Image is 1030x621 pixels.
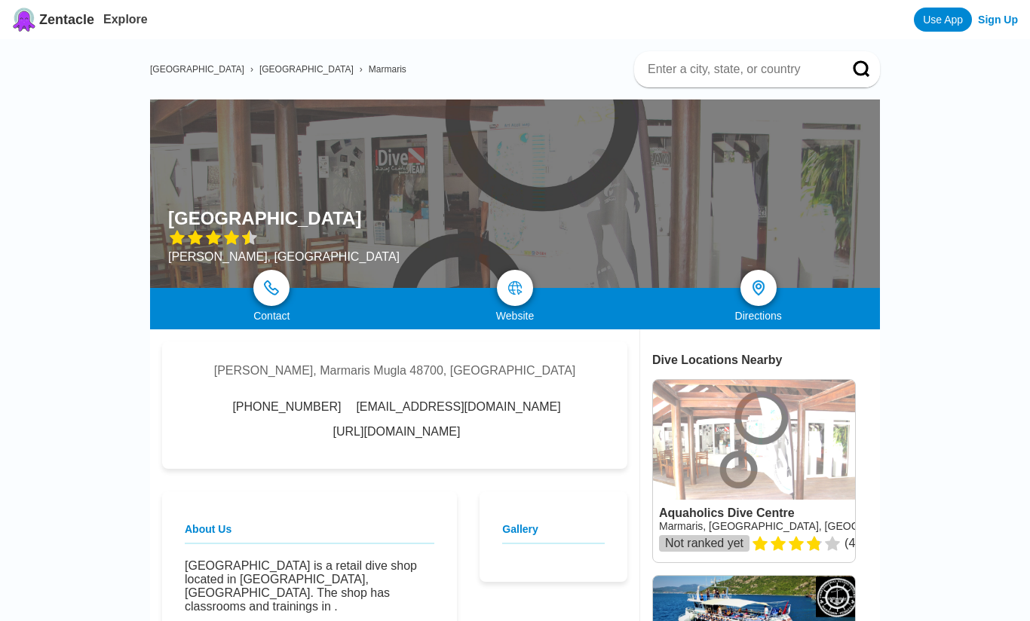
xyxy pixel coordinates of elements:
div: [PERSON_NAME], Marmaris Mugla 48700, [GEOGRAPHIC_DATA] [214,364,576,378]
a: [GEOGRAPHIC_DATA] [259,64,354,75]
span: Zentacle [39,12,94,28]
div: Website [394,310,637,322]
span: [EMAIL_ADDRESS][DOMAIN_NAME] [356,400,560,414]
p: [GEOGRAPHIC_DATA] is a retail dive shop located in [GEOGRAPHIC_DATA], [GEOGRAPHIC_DATA]. The shop... [185,559,434,613]
img: phone [264,280,279,295]
h2: Gallery [502,523,605,544]
a: [PHONE_NUMBER] [232,400,341,413]
span: › [250,64,253,75]
img: directions [750,279,768,297]
a: Zentacle logoZentacle [12,8,94,32]
div: Contact [150,310,394,322]
a: Explore [103,13,148,26]
input: Enter a city, state, or country [646,62,832,77]
div: Dive Locations Nearby [652,353,880,367]
a: Use App [914,8,972,32]
img: map [507,280,523,295]
a: Sign Up [978,14,1018,26]
a: Marmaris [369,64,406,75]
a: [URL][DOMAIN_NAME] [333,425,461,439]
a: map [497,270,533,306]
a: [GEOGRAPHIC_DATA] [150,64,244,75]
a: directions [740,270,777,306]
div: [PERSON_NAME], [GEOGRAPHIC_DATA] [168,250,400,264]
h2: About Us [185,523,434,544]
div: Directions [636,310,880,322]
img: Zentacle logo [12,8,36,32]
span: › [360,64,363,75]
h1: [GEOGRAPHIC_DATA] [168,208,361,229]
